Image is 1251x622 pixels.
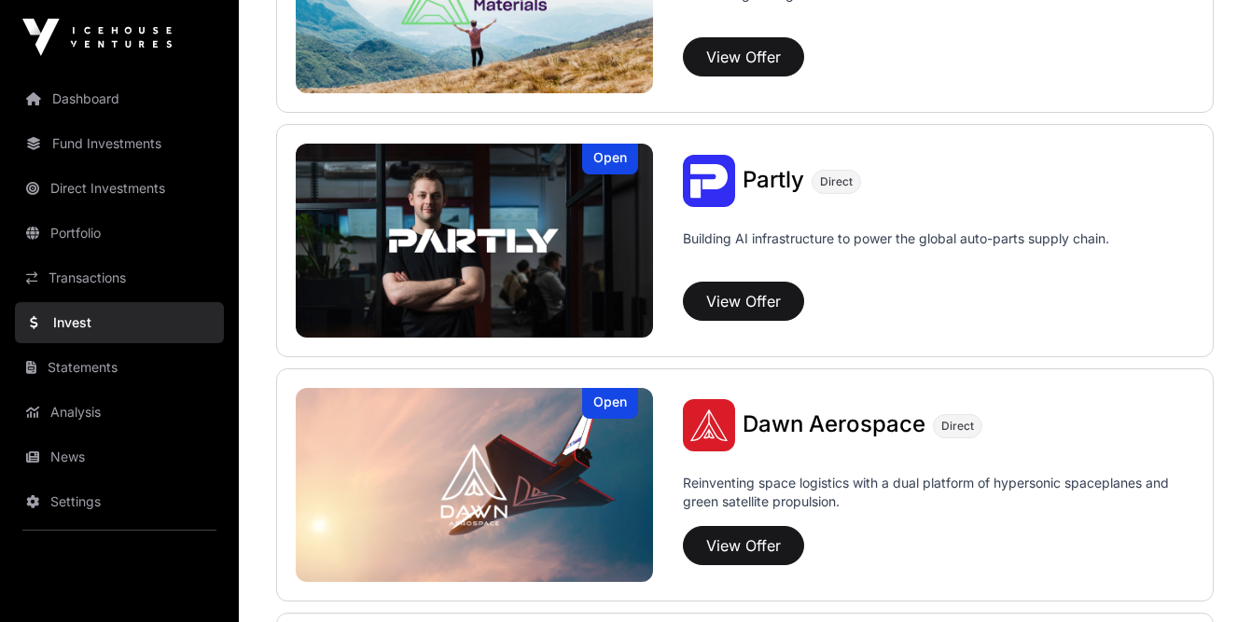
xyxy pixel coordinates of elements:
span: Direct [820,174,853,189]
a: PartlyOpen [296,144,653,338]
a: Fund Investments [15,123,224,164]
a: Dawn Aerospace [743,413,925,437]
span: Direct [941,419,974,434]
a: Transactions [15,257,224,298]
iframe: Chat Widget [1158,532,1251,622]
span: Dawn Aerospace [743,410,925,437]
a: Dashboard [15,78,224,119]
span: Partly [743,166,804,193]
a: Statements [15,347,224,388]
div: Open [582,144,638,174]
p: Building AI infrastructure to power the global auto-parts supply chain. [683,229,1109,274]
button: View Offer [683,526,804,565]
a: Analysis [15,392,224,433]
img: Partly [296,144,653,338]
img: Icehouse Ventures Logo [22,19,172,56]
p: Reinventing space logistics with a dual platform of hypersonic spaceplanes and green satellite pr... [683,474,1194,518]
button: View Offer [683,37,804,76]
a: Direct Investments [15,168,224,209]
a: Portfolio [15,213,224,254]
img: Partly [683,155,735,207]
div: Open [582,388,638,419]
a: Partly [743,169,804,193]
img: Dawn Aerospace [296,388,653,582]
a: Invest [15,302,224,343]
a: News [15,436,224,477]
img: Dawn Aerospace [683,399,735,451]
button: View Offer [683,282,804,321]
a: Dawn AerospaceOpen [296,388,653,582]
a: Settings [15,481,224,522]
